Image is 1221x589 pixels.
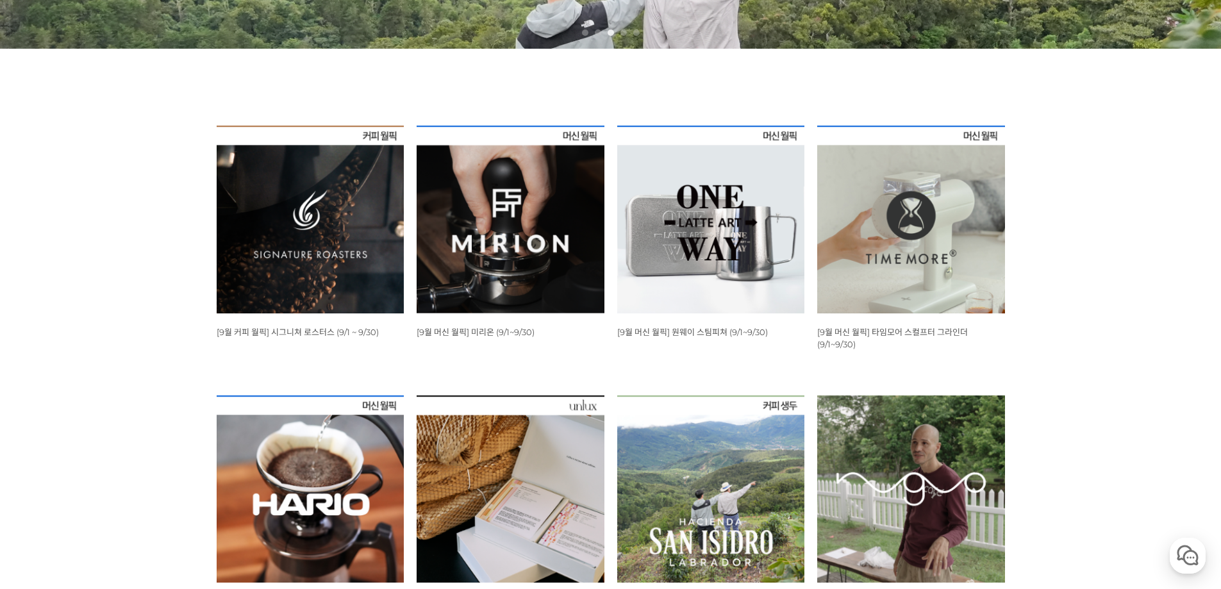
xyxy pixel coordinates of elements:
[217,327,379,337] a: [9월 커피 월픽] 시그니쳐 로스터스 (9/1 ~ 9/30)
[633,29,640,36] a: 5
[608,29,614,36] a: 3
[817,126,1005,313] img: 9월 머신 월픽 타임모어 스컬프터
[217,395,404,583] img: 9월 머신 월픽 하리오 V60 드립세트 미니
[417,327,535,337] a: [9월 머신 월픽] 미리온 (9/1~9/30)
[85,406,165,438] a: 대화
[817,395,1005,583] img: 파나마 누구오 게이샤 내추럴 427-N-NF
[165,406,246,438] a: 설정
[117,426,133,436] span: 대화
[4,406,85,438] a: 홈
[417,126,604,313] img: 9월 머신 월픽 미리온
[617,126,805,313] img: 9월 머신 월픽 원웨이 스팀피쳐
[620,29,627,36] a: 4
[617,395,805,583] img: 코스타리카 아시엔다 산 이시드로 라브라도르
[582,29,588,36] a: 1
[417,395,604,583] img: [unlux] 에티오피아 시다마 알로 타미루 드립백 세트 (8개입)
[217,126,404,313] img: [9월 커피 월픽] 시그니쳐 로스터스 (9/1 ~ 9/30)
[617,327,768,337] a: [9월 머신 월픽] 원웨이 스팀피쳐 (9/1~9/30)
[198,426,213,436] span: 설정
[40,426,48,436] span: 홈
[817,327,968,349] a: [9월 머신 월픽] 타임모어 스컬프터 그라인더 (9/1~9/30)
[595,29,601,36] a: 2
